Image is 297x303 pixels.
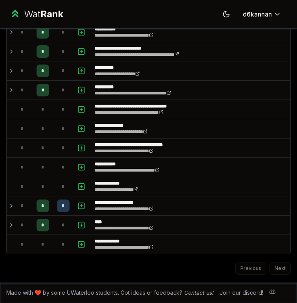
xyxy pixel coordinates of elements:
span: d6kannan [243,9,272,19]
span: Rank [40,8,63,20]
button: d6kannan [236,7,288,21]
a: WatRank [9,8,63,20]
a: Contact us! [184,289,213,296]
div: Wat [24,8,63,20]
span: Made with ❤️ by some UWaterloo students. Got ideas or feedback? [6,289,213,297]
div: Join our discord! [220,289,263,297]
